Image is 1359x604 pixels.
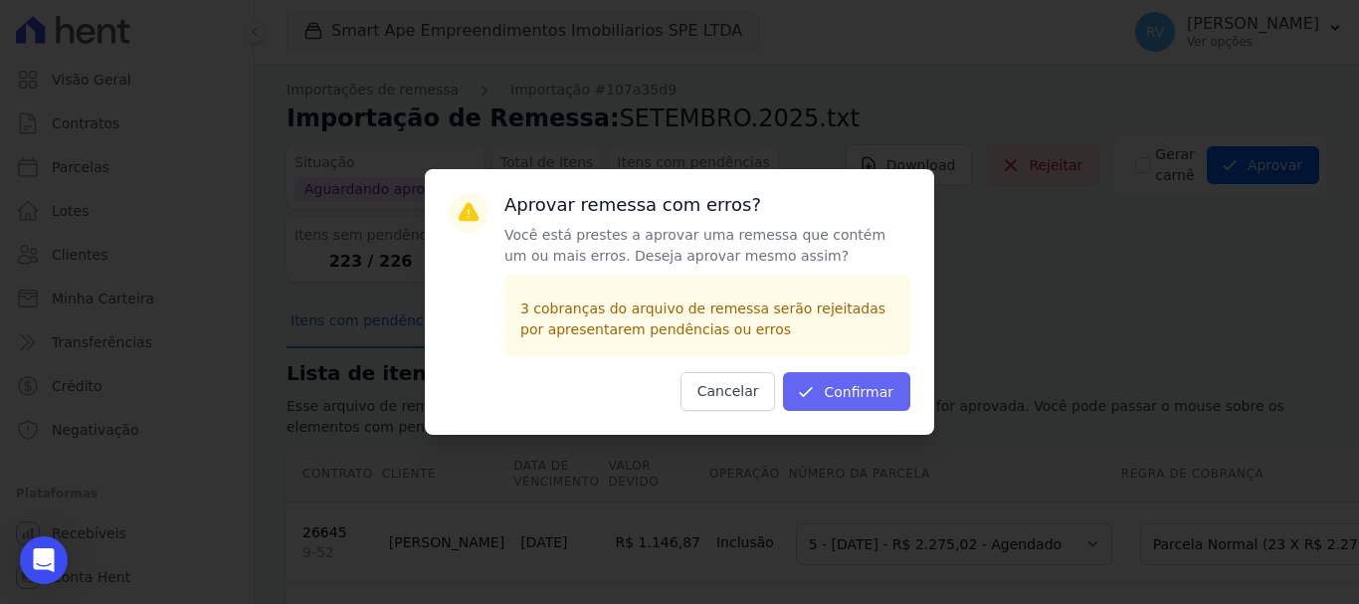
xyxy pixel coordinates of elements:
[680,372,776,411] button: Cancelar
[783,372,910,411] button: Confirmar
[520,299,894,340] p: 3 cobranças do arquivo de remessa serão rejeitadas por apresentarem pendências ou erros
[504,225,910,267] p: Você está prestes a aprovar uma remessa que contém um ou mais erros. Deseja aprovar mesmo assim?
[20,536,68,584] div: Open Intercom Messenger
[504,193,910,217] h3: Aprovar remessa com erros?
